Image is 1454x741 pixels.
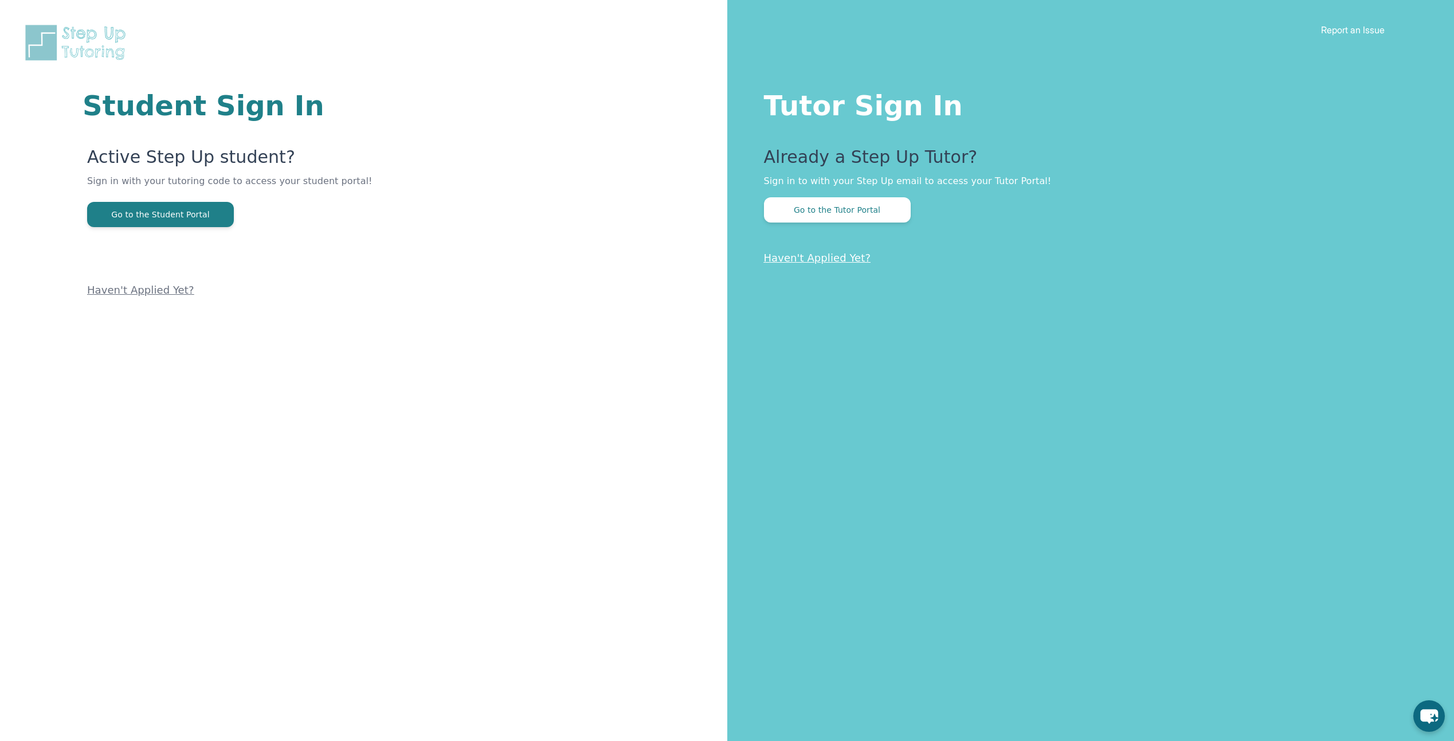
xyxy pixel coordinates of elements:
[1321,24,1385,36] a: Report an Issue
[87,209,234,220] a: Go to the Student Portal
[764,147,1409,174] p: Already a Step Up Tutor?
[23,23,133,63] img: Step Up Tutoring horizontal logo
[764,204,911,215] a: Go to the Tutor Portal
[764,197,911,223] button: Go to the Tutor Portal
[87,147,590,174] p: Active Step Up student?
[87,174,590,202] p: Sign in with your tutoring code to access your student portal!
[764,174,1409,188] p: Sign in to with your Step Up email to access your Tutor Portal!
[87,284,194,296] a: Haven't Applied Yet?
[764,87,1409,119] h1: Tutor Sign In
[1413,700,1445,732] button: chat-button
[83,92,590,119] h1: Student Sign In
[764,252,871,264] a: Haven't Applied Yet?
[87,202,234,227] button: Go to the Student Portal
